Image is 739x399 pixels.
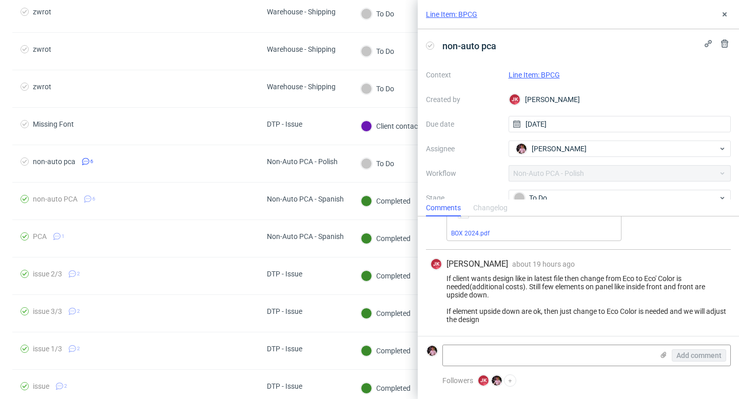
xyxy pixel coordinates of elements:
div: To Do [361,46,394,57]
div: Completed [361,195,411,207]
a: Line Item: BPCG [426,9,477,19]
div: Warehouse - Shipping [267,83,336,91]
label: Due date [426,118,500,130]
span: 2 [77,345,80,353]
a: BOX 2024.pdf [451,230,490,237]
span: about 19 hours ago [512,260,575,268]
div: To Do [361,158,394,169]
span: [PERSON_NAME] [446,258,508,270]
div: To Do [514,192,718,204]
div: Warehouse - Shipping [267,8,336,16]
figcaption: JK [478,375,489,386]
span: 2 [77,307,80,315]
div: Client contacted [361,121,428,132]
label: Assignee [426,143,500,155]
a: Line Item: BPCG [509,71,560,79]
div: DTP - Issue [267,120,302,128]
span: 2 [77,270,80,278]
div: Missing Font [33,120,74,128]
div: zwrot [33,83,51,91]
div: non-auto PCA [33,195,77,203]
div: [PERSON_NAME] [509,91,731,108]
label: Created by [426,93,500,106]
img: Aleks Ziemkowski [427,346,437,356]
div: issue 1/3 [33,345,62,353]
img: Aleks Ziemkowski [492,375,502,386]
div: zwrot [33,8,51,16]
span: Followers [442,376,473,385]
div: To Do [361,83,394,94]
div: DTP - Issue [267,345,302,353]
div: Comments [426,200,461,216]
div: Completed [361,270,411,282]
div: Non-Auto PCA - Spanish [267,232,344,241]
div: Non-Auto PCA - Polish [267,157,338,166]
div: Warehouse - Shipping [267,45,336,53]
label: Workflow [426,167,500,179]
div: Completed [361,383,411,394]
div: Completed [361,308,411,319]
label: Stage [426,192,500,204]
div: issue 3/3 [33,307,62,315]
div: issue [33,382,49,390]
div: DTP - Issue [267,382,302,390]
span: [PERSON_NAME] [532,144,587,154]
span: 6 [90,157,93,166]
div: zwrot [33,45,51,53]
span: 2 [64,382,67,390]
div: To Do [361,8,394,19]
div: Changelog [473,200,508,216]
span: 6 [92,195,95,203]
span: non-auto pca [438,37,500,54]
div: Non-Auto PCA - Spanish [267,195,344,203]
div: If client wants design like in latest file then change from Eco to Eco' Color is needed(additiona... [430,274,727,324]
div: PCA [33,232,47,241]
img: Aleks Ziemkowski [516,144,527,154]
div: issue 2/3 [33,270,62,278]
div: Completed [361,233,411,244]
figcaption: JK [431,259,441,269]
figcaption: JK [510,94,520,105]
span: 1 [62,232,65,241]
div: DTP - Issue [267,307,302,315]
div: Completed [361,345,411,356]
label: Context [426,69,500,81]
button: + [504,374,516,387]
div: DTP - Issue [267,270,302,278]
div: non-auto pca [33,157,75,166]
